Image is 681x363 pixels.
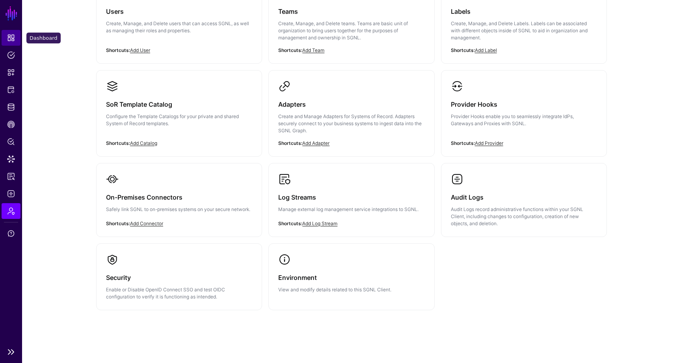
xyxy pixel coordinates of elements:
span: Reports [7,172,15,180]
span: Snippets [7,69,15,76]
a: On-Premises ConnectorsSafely link SGNL to on-premises systems on your secure network. [97,163,262,235]
a: Add Provider [475,140,503,146]
p: Create, Manage, and Delete users that can access SGNL, as well as managing their roles and proper... [106,20,252,34]
h3: Environment [278,272,424,283]
a: Reports [2,169,20,184]
a: Add Catalog [130,140,157,146]
a: Add User [130,47,150,53]
h3: SoR Template Catalog [106,99,252,110]
a: Provider HooksProvider Hooks enable you to seamlessly integrate IdPs, Gateways and Proxies with S... [441,70,607,149]
p: Create and Manage Adapters for Systems of Record. Adapters securely connect to your business syst... [278,113,424,134]
span: CAEP Hub [7,120,15,128]
a: SecurityEnable or Disable OpenID Connect SSO and test OIDC configuration to verify it is function... [97,244,262,310]
p: View and modify details related to this SGNL Client. [278,286,424,293]
a: Policy Lens [2,134,20,150]
h3: Audit Logs [451,192,597,203]
a: CAEP Hub [2,117,20,132]
strong: Shortcuts: [278,140,302,146]
div: Dashboard [26,33,61,44]
span: Identity Data Fabric [7,103,15,111]
a: Add Connector [130,220,163,226]
p: Create, Manage, and Delete Labels. Labels can be associated with different objects inside of SGNL... [451,20,597,41]
a: SoR Template CatalogConfigure the Template Catalogs for your private and shared System of Record ... [97,70,262,149]
h3: Security [106,272,252,283]
a: Logs [2,186,20,202]
strong: Shortcuts: [106,47,130,53]
strong: Shortcuts: [451,47,475,53]
h3: Users [106,6,252,17]
a: Protected Systems [2,82,20,98]
h3: Adapters [278,99,424,110]
p: Create, Manage, and Delete teams. Teams are basic unit of organization to bring users together fo... [278,20,424,41]
a: AdaptersCreate and Manage Adapters for Systems of Record. Adapters securely connect to your busin... [269,70,434,156]
h3: Teams [278,6,424,17]
p: Enable or Disable OpenID Connect SSO and test OIDC configuration to verify it is functioning as i... [106,286,252,300]
a: Add Log Stream [302,220,337,226]
h3: Provider Hooks [451,99,597,110]
a: Identity Data Fabric [2,99,20,115]
span: Policy Lens [7,138,15,146]
p: Audit Logs record administrative functions within your SGNL Client, including changes to configur... [451,206,597,227]
a: EnvironmentView and modify details related to this SGNL Client. [269,244,434,303]
p: Provider Hooks enable you to seamlessly integrate IdPs, Gateways and Proxies with SGNL. [451,113,597,127]
p: Configure the Template Catalogs for your private and shared System of Record templates. [106,113,252,127]
a: Dashboard [2,30,20,46]
span: Support [7,230,15,237]
a: Log StreamsManage external log management service integrations to SGNL. [269,163,434,235]
h3: Labels [451,6,597,17]
span: Data Lens [7,155,15,163]
span: Protected Systems [7,86,15,94]
span: Admin [7,207,15,215]
a: Snippets [2,65,20,80]
strong: Shortcuts: [278,47,302,53]
p: Safely link SGNL to on-premises systems on your secure network. [106,206,252,213]
a: Add Label [475,47,497,53]
span: Logs [7,190,15,198]
p: Manage external log management service integrations to SGNL. [278,206,424,213]
a: Audit LogsAudit Logs record administrative functions within your SGNL Client, including changes t... [441,163,607,237]
a: Add Team [302,47,324,53]
a: Data Lens [2,151,20,167]
a: Policies [2,47,20,63]
span: Policies [7,51,15,59]
h3: Log Streams [278,192,424,203]
a: Add Adapter [302,140,329,146]
strong: Shortcuts: [106,220,130,226]
span: Dashboard [7,34,15,42]
h3: On-Premises Connectors [106,192,252,203]
a: Admin [2,203,20,219]
strong: Shortcuts: [106,140,130,146]
strong: Shortcuts: [278,220,302,226]
a: SGNL [5,5,18,22]
strong: Shortcuts: [451,140,475,146]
